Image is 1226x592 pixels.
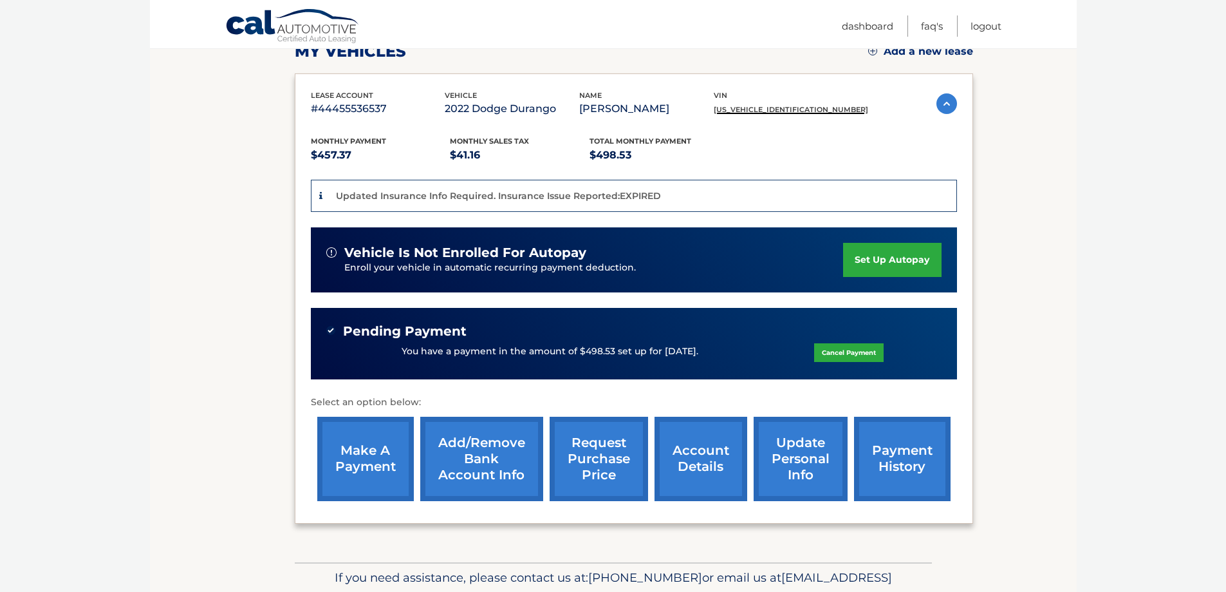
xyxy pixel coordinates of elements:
[655,417,747,501] a: account details
[868,45,973,58] a: Add a new lease
[311,100,445,118] p: #44455536537
[445,100,579,118] p: 2022 Dodge Durango
[326,326,335,335] img: check-green.svg
[579,100,714,118] p: [PERSON_NAME]
[590,146,729,164] p: $498.53
[921,15,943,37] a: FAQ's
[854,417,951,501] a: payment history
[843,243,941,277] a: set up autopay
[814,343,884,362] a: Cancel Payment
[311,146,450,164] p: $457.37
[311,137,386,146] span: Monthly Payment
[336,190,661,202] p: Updated Insurance Info Required. Insurance Issue Reported:EXPIRED
[842,15,893,37] a: Dashboard
[343,323,467,339] span: Pending Payment
[225,8,360,46] a: Cal Automotive
[936,93,957,114] img: accordion-active.svg
[754,417,848,501] a: update personal info
[344,261,844,275] p: Enroll your vehicle in automatic recurring payment deduction.
[402,345,698,359] p: You have a payment in the amount of $498.53 set up for [DATE].
[311,395,957,410] p: Select an option below:
[714,105,868,114] span: [US_VEHICLE_IDENTIFICATION_NUMBER]
[311,91,373,100] span: lease account
[868,46,877,55] img: add.svg
[550,417,648,501] a: request purchase price
[295,42,406,61] h2: my vehicles
[450,146,590,164] p: $41.16
[579,91,602,100] span: name
[445,91,477,100] span: vehicle
[590,137,691,146] span: Total Monthly Payment
[420,417,543,501] a: Add/Remove bank account info
[326,247,337,258] img: alert-white.svg
[450,137,529,146] span: Monthly sales Tax
[344,245,586,261] span: vehicle is not enrolled for autopay
[971,15,1001,37] a: Logout
[588,570,702,585] span: [PHONE_NUMBER]
[714,91,727,100] span: vin
[317,417,414,501] a: make a payment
